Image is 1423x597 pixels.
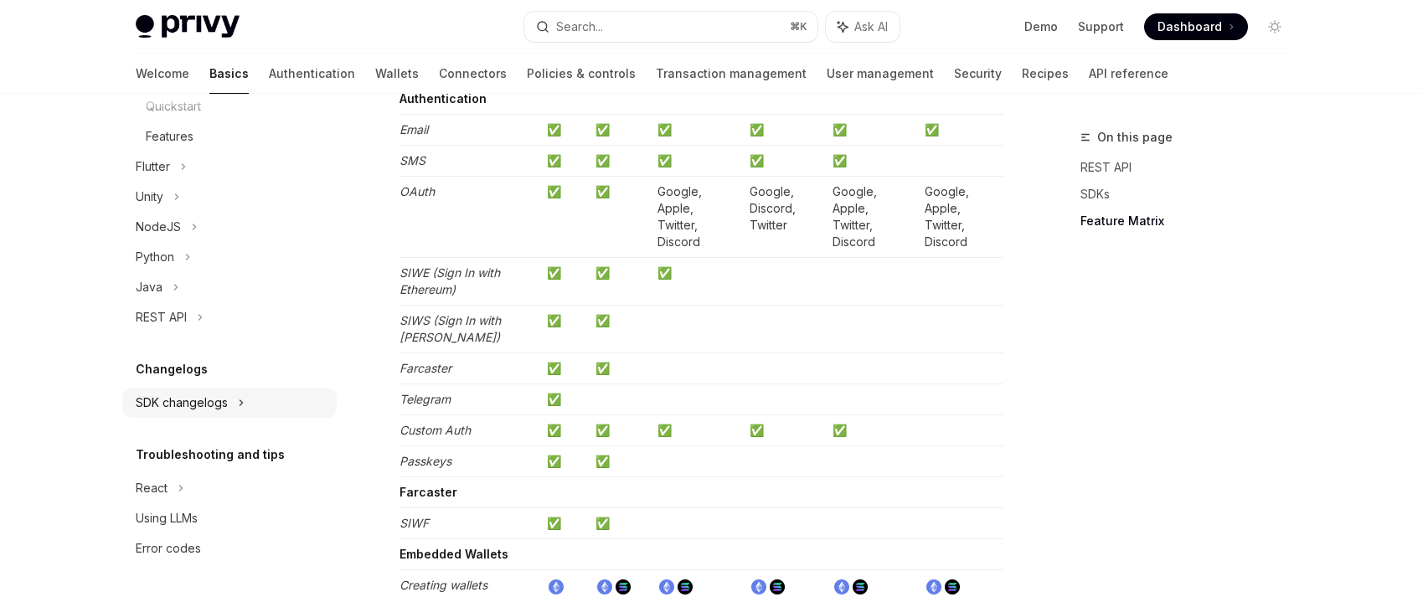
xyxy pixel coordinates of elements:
strong: Farcaster [400,485,457,499]
td: ✅ [589,415,651,446]
td: ✅ [589,508,651,539]
div: Unity [136,187,163,207]
td: ✅ [540,146,589,177]
a: Security [954,54,1002,94]
div: Error codes [136,538,201,558]
a: Using LLMs [122,503,337,533]
em: OAuth [400,184,435,198]
button: Search...⌘K [524,12,817,42]
img: ethereum.png [597,579,612,594]
div: Using LLMs [136,508,198,528]
img: ethereum.png [659,579,674,594]
a: Dashboard [1144,13,1248,40]
a: Welcome [136,54,189,94]
div: Python [136,247,174,267]
em: Passkeys [400,454,451,468]
td: ✅ [651,258,743,306]
td: ✅ [540,384,589,415]
button: Ask AI [826,12,900,42]
img: light logo [136,15,240,39]
h5: Troubleshooting and tips [136,445,285,465]
td: ✅ [589,353,651,384]
div: React [136,478,168,498]
td: ✅ [589,146,651,177]
div: Features [146,126,193,147]
img: ethereum.png [834,579,849,594]
em: Farcaster [400,361,451,375]
span: On this page [1097,127,1173,147]
td: ✅ [540,446,589,477]
a: Demo [1024,18,1058,35]
td: ✅ [826,146,918,177]
img: solana.png [616,579,631,594]
img: solana.png [678,579,693,594]
td: Google, Discord, Twitter [743,177,826,258]
a: Basics [209,54,249,94]
strong: Embedded Wallets [400,547,508,561]
strong: Authentication [400,91,487,106]
td: ✅ [826,115,918,146]
img: ethereum.png [926,579,941,594]
td: ✅ [540,415,589,446]
td: ✅ [540,306,589,353]
div: Flutter [136,157,170,177]
em: SIWS (Sign In with [PERSON_NAME]) [400,313,501,344]
td: ✅ [540,177,589,258]
td: ✅ [540,115,589,146]
em: SMS [400,153,425,167]
a: Wallets [375,54,419,94]
em: SIWF [400,516,429,530]
span: Dashboard [1157,18,1222,35]
td: ✅ [826,415,918,446]
td: Google, Apple, Twitter, Discord [918,177,1003,258]
div: Java [136,277,162,297]
td: ✅ [540,353,589,384]
a: Connectors [439,54,507,94]
div: Search... [556,17,603,37]
button: Toggle dark mode [1261,13,1288,40]
td: ✅ [743,415,826,446]
a: Policies & controls [527,54,636,94]
span: Ask AI [854,18,888,35]
span: ⌘ K [790,20,807,33]
td: ✅ [589,306,651,353]
a: API reference [1089,54,1168,94]
a: Recipes [1022,54,1069,94]
a: Support [1078,18,1124,35]
img: solana.png [853,579,868,594]
td: Google, Apple, Twitter, Discord [651,177,743,258]
td: ✅ [651,415,743,446]
a: Error codes [122,533,337,564]
img: ethereum.png [549,579,564,594]
a: Transaction management [656,54,807,94]
img: solana.png [945,579,960,594]
img: solana.png [770,579,785,594]
div: SDK changelogs [136,393,228,413]
td: ✅ [651,146,743,177]
a: Features [122,121,337,152]
td: ✅ [589,446,651,477]
div: REST API [136,307,187,327]
div: NodeJS [136,217,181,237]
em: SIWE (Sign In with Ethereum) [400,265,500,296]
a: Feature Matrix [1080,208,1302,234]
td: ✅ [540,508,589,539]
a: Authentication [269,54,355,94]
em: Telegram [400,392,451,406]
td: ✅ [651,115,743,146]
td: ✅ [743,115,826,146]
em: Email [400,122,428,136]
a: SDKs [1080,181,1302,208]
td: ✅ [918,115,1003,146]
em: Custom Auth [400,423,471,437]
td: ✅ [589,258,651,306]
td: ✅ [589,115,651,146]
td: ✅ [540,258,589,306]
td: ✅ [743,146,826,177]
td: Google, Apple, Twitter, Discord [826,177,918,258]
td: ✅ [589,177,651,258]
a: REST API [1080,154,1302,181]
img: ethereum.png [751,579,766,594]
h5: Changelogs [136,359,208,379]
a: User management [827,54,934,94]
